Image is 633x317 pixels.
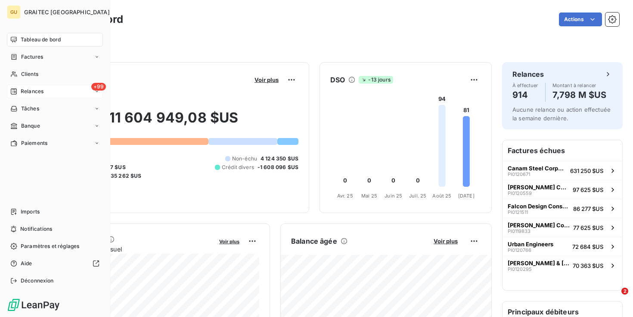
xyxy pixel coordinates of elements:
span: Canam Steel Corporation ([GEOGRAPHIC_DATA]) [508,165,567,172]
span: Aide [21,260,32,267]
span: [PERSON_NAME] & [PERSON_NAME] Construction [508,260,569,267]
span: PI0120671 [508,172,530,177]
span: Voir plus [219,239,239,245]
span: 4 124 350 $US [261,155,298,163]
span: Aucune relance ou action effectuée la semaine dernière. [512,106,611,122]
span: Paiements [21,139,47,147]
span: +99 [91,83,106,91]
button: Urban EngineersPI012076672 684 $US [503,237,622,256]
div: GU [7,5,21,19]
button: Falcon Design ConsultantsPI012151186 277 $US [503,199,622,218]
span: À effectuer [512,83,538,88]
span: PI0120766 [508,248,531,253]
span: 70 363 $US [573,262,603,269]
span: PI0119833 [508,229,531,234]
span: Chiffre d'affaires mensuel [49,245,213,254]
button: [PERSON_NAME] ConstructionPI011983377 625 $US [503,218,622,237]
span: Falcon Design Consultants [508,203,570,210]
button: Voir plus [252,76,281,84]
span: PI0121511 [508,210,528,215]
span: Tâches [21,105,39,113]
span: Notifications [20,225,52,233]
span: Non-échu [232,155,257,163]
tspan: Avr. 25 [337,193,353,199]
span: 72 684 $US [572,243,603,250]
h6: Relances [512,69,544,79]
span: Urban Engineers [508,241,553,248]
tspan: Juil. 25 [409,193,426,199]
span: Banque [21,122,40,130]
span: 86 277 $US [573,205,603,212]
span: PI0120559 [508,191,532,196]
iframe: Intercom live chat [604,288,624,308]
button: [PERSON_NAME] & [PERSON_NAME] ConstructionPI012029570 363 $US [503,256,622,275]
img: Logo LeanPay [7,298,60,312]
button: [PERSON_NAME] ConstructionPI012055997 625 $US [503,180,622,199]
span: PI0120295 [508,267,532,272]
span: Relances [21,88,43,95]
tspan: [DATE] [458,193,475,199]
button: Voir plus [217,237,242,245]
span: Imports [21,208,40,216]
span: Tableau de bord [21,36,61,44]
span: -35 262 $US [108,172,142,180]
tspan: Mai 25 [361,193,377,199]
a: Aide [7,257,103,270]
span: Voir plus [434,238,458,245]
span: Montant à relancer [552,83,607,88]
button: Canam Steel Corporation ([GEOGRAPHIC_DATA])PI0120671631 250 $US [503,161,622,180]
tspan: Juin 25 [385,193,402,199]
h4: 914 [512,88,538,102]
h2: 11 604 949,08 $US [49,109,298,135]
span: Voir plus [254,76,279,83]
span: [PERSON_NAME] Construction [508,184,569,191]
span: -1 608 096 $US [258,163,298,171]
h6: DSO [330,75,345,85]
h6: Factures échues [503,140,622,161]
span: Déconnexion [21,277,54,285]
span: Crédit divers [222,163,254,171]
span: Paramètres et réglages [21,242,79,250]
button: Actions [559,13,602,26]
span: 2 [621,288,628,295]
h6: Balance âgée [291,236,337,246]
span: 77 625 $US [573,224,603,231]
button: Voir plus [431,237,460,245]
span: -13 jours [359,76,393,84]
span: 97 625 $US [573,186,603,193]
span: 631 250 $US [570,167,603,174]
h4: 7,798 M $US [552,88,607,102]
tspan: Août 25 [432,193,451,199]
span: [PERSON_NAME] Construction [508,222,570,229]
span: Clients [21,70,38,78]
span: Factures [21,53,43,61]
span: GRAITEC [GEOGRAPHIC_DATA] [24,9,110,16]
